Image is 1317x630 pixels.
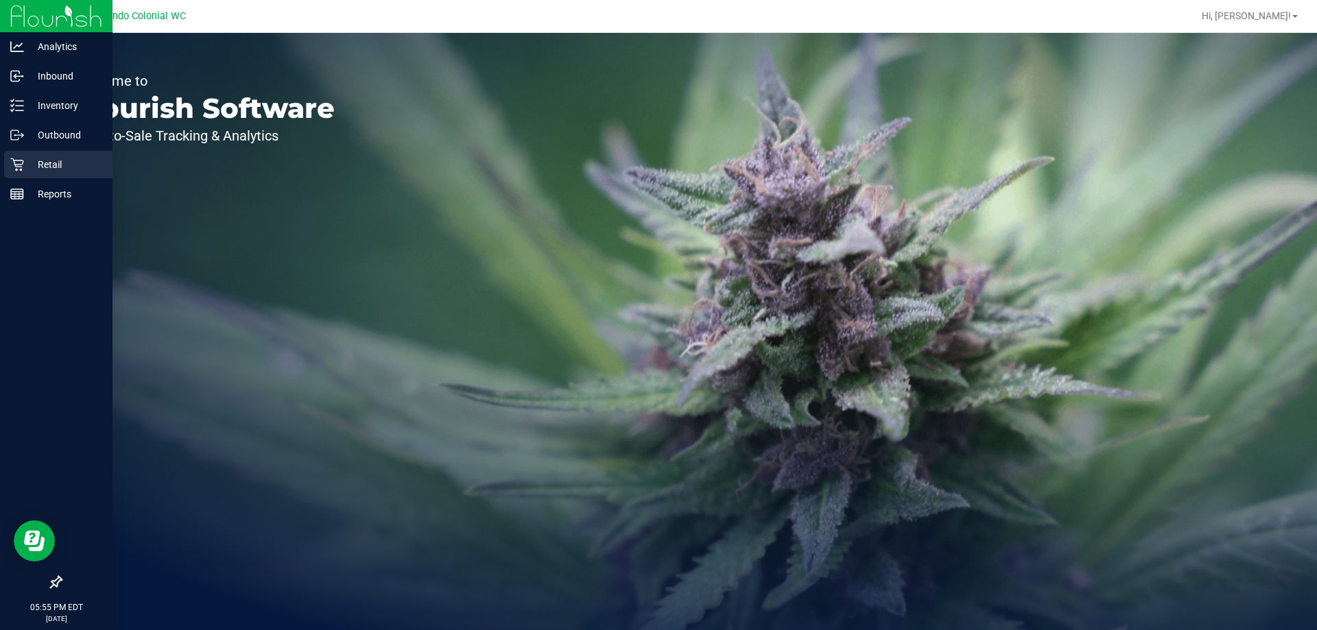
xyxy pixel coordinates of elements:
[74,129,335,143] p: Seed-to-Sale Tracking & Analytics
[24,127,106,143] p: Outbound
[24,186,106,202] p: Reports
[10,69,24,83] inline-svg: Inbound
[24,156,106,173] p: Retail
[1202,10,1291,21] span: Hi, [PERSON_NAME]!
[10,187,24,201] inline-svg: Reports
[6,614,106,624] p: [DATE]
[10,99,24,112] inline-svg: Inventory
[94,10,186,22] span: Orlando Colonial WC
[24,68,106,84] p: Inbound
[10,40,24,53] inline-svg: Analytics
[6,601,106,614] p: 05:55 PM EDT
[74,74,335,88] p: Welcome to
[74,95,335,122] p: Flourish Software
[10,158,24,171] inline-svg: Retail
[24,97,106,114] p: Inventory
[10,128,24,142] inline-svg: Outbound
[14,520,55,561] iframe: Resource center
[24,38,106,55] p: Analytics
